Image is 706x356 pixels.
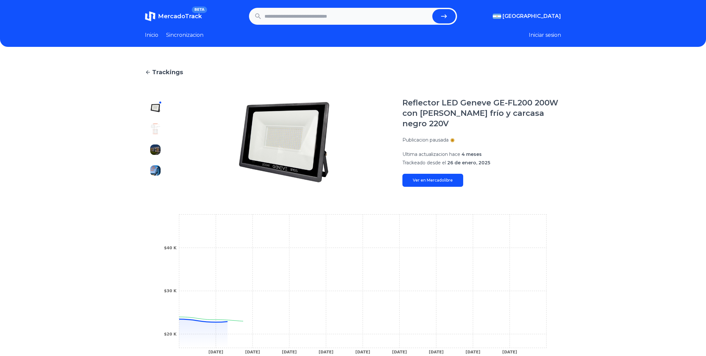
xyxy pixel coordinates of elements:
[392,350,407,354] tspan: [DATE]
[447,160,490,166] span: 26 de enero, 2025
[179,98,389,187] img: Reflector LED Geneve GE-FL200 200W con luz blanco frío y carcasa negro 220V
[150,124,161,134] img: Reflector LED Geneve GE-FL200 200W con luz blanco frío y carcasa negro 220V
[429,350,444,354] tspan: [DATE]
[164,332,176,336] tspan: $20 K
[462,151,482,157] span: 4 meses
[493,12,561,20] button: [GEOGRAPHIC_DATA]
[402,151,460,157] span: Ultima actualizacion hace
[164,246,176,250] tspan: $40 K
[145,11,202,21] a: MercadoTrackBETA
[150,165,161,176] img: Reflector LED Geneve GE-FL200 200W con luz blanco frío y carcasa negro 220V
[319,350,333,354] tspan: [DATE]
[145,31,158,39] a: Inicio
[402,160,446,166] span: Trackeado desde el
[503,12,561,20] span: [GEOGRAPHIC_DATA]
[402,137,449,143] p: Publicacion pausada
[145,68,561,77] a: Trackings
[208,350,223,354] tspan: [DATE]
[166,31,203,39] a: Sincronizacion
[150,103,161,113] img: Reflector LED Geneve GE-FL200 200W con luz blanco frío y carcasa negro 220V
[245,350,260,354] tspan: [DATE]
[355,350,370,354] tspan: [DATE]
[402,98,561,129] h1: Reflector LED Geneve GE-FL200 200W con [PERSON_NAME] frío y carcasa negro 220V
[502,350,517,354] tspan: [DATE]
[145,11,155,21] img: MercadoTrack
[402,174,463,187] a: Ver en Mercadolibre
[465,350,480,354] tspan: [DATE]
[493,14,501,19] img: Argentina
[152,68,183,77] span: Trackings
[282,350,297,354] tspan: [DATE]
[164,289,176,293] tspan: $30 K
[158,13,202,20] span: MercadoTrack
[150,144,161,155] img: Reflector LED Geneve GE-FL200 200W con luz blanco frío y carcasa negro 220V
[192,7,207,13] span: BETA
[529,31,561,39] button: Iniciar sesion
